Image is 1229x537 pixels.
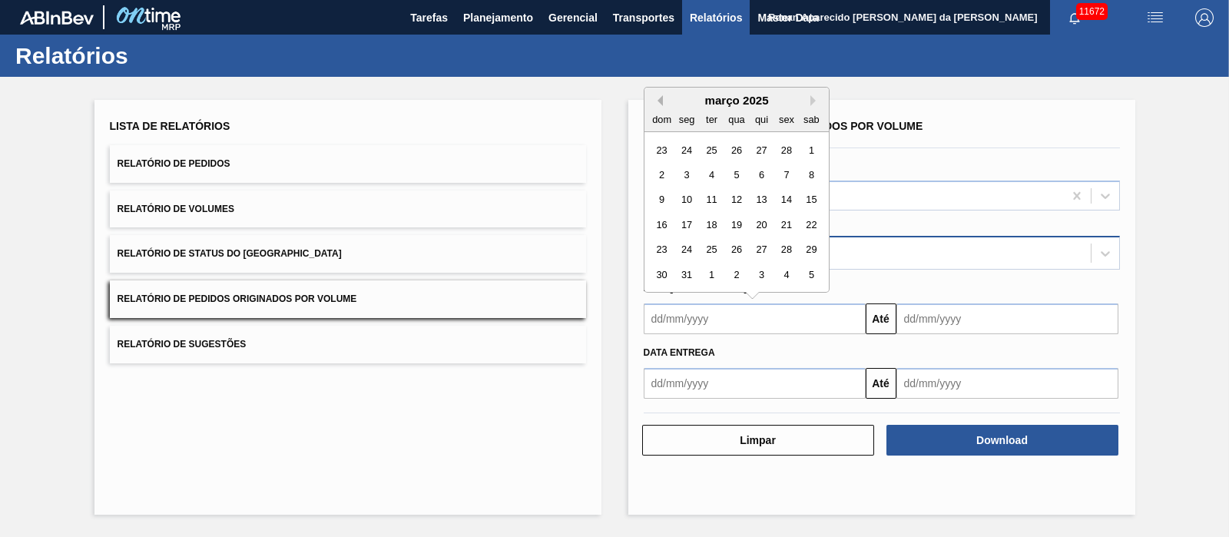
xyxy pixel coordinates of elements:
[652,95,663,106] button: Previous Month
[701,190,721,210] div: Choose terça-feira, 11 de março de 2025
[118,248,342,259] span: Relatório de Status do [GEOGRAPHIC_DATA]
[776,264,797,285] div: Choose sexta-feira, 4 de abril de 2025
[20,11,94,25] img: TNhmsLtSVTkK8tSr43FrP2fwEKptu5GPRR3wAAAABJRU5ErkJggg==
[118,204,234,214] span: Relatório de Volumes
[896,368,1118,399] input: dd/mm/yyyy
[701,264,721,285] div: Choose terça-feira, 1 de abril de 2025
[110,235,586,273] button: Relatório de Status do [GEOGRAPHIC_DATA]
[750,190,771,210] div: Choose quinta-feira, 13 de março de 2025
[750,109,771,130] div: qui
[896,303,1118,334] input: dd/mm/yyyy
[118,158,230,169] span: Relatório de Pedidos
[118,339,247,350] span: Relatório de Sugestões
[726,140,747,161] div: Choose quarta-feira, 26 de fevereiro de 2025
[676,240,697,260] div: Choose segunda-feira, 24 de março de 2025
[757,8,818,27] span: Master Data
[776,240,797,260] div: Choose sexta-feira, 28 de março de 2025
[548,8,598,27] span: Gerencial
[676,164,697,185] div: Choose segunda-feira, 3 de março de 2025
[410,8,448,27] span: Tarefas
[463,8,533,27] span: Planejamento
[726,214,747,235] div: Choose quarta-feira, 19 de março de 2025
[1195,8,1214,27] img: Logout
[776,164,797,185] div: Choose sexta-feira, 7 de março de 2025
[701,164,721,185] div: Choose terça-feira, 4 de março de 2025
[726,190,747,210] div: Choose quarta-feira, 12 de março de 2025
[613,8,674,27] span: Transportes
[750,264,771,285] div: Choose quinta-feira, 3 de abril de 2025
[110,120,230,132] span: Lista de Relatórios
[800,214,821,235] div: Choose sábado, 22 de março de 2025
[644,368,866,399] input: dd/mm/yyyy
[644,94,829,107] div: março 2025
[701,109,721,130] div: ter
[651,190,672,210] div: Choose domingo, 9 de março de 2025
[651,240,672,260] div: Choose domingo, 23 de março de 2025
[676,214,697,235] div: Choose segunda-feira, 17 de março de 2025
[649,138,823,287] div: month 2025-03
[750,214,771,235] div: Choose quinta-feira, 20 de março de 2025
[110,280,586,318] button: Relatório de Pedidos Originados por Volume
[750,164,771,185] div: Choose quinta-feira, 6 de março de 2025
[110,145,586,183] button: Relatório de Pedidos
[776,140,797,161] div: Choose sexta-feira, 28 de fevereiro de 2025
[800,264,821,285] div: Choose sábado, 5 de abril de 2025
[676,109,697,130] div: seg
[800,190,821,210] div: Choose sábado, 15 de março de 2025
[110,191,586,228] button: Relatório de Volumes
[1076,3,1108,20] span: 11672
[800,140,821,161] div: Choose sábado, 1 de março de 2025
[676,140,697,161] div: Choose segunda-feira, 24 de fevereiro de 2025
[651,214,672,235] div: Choose domingo, 16 de março de 2025
[676,190,697,210] div: Choose segunda-feira, 10 de março de 2025
[726,240,747,260] div: Choose quarta-feira, 26 de março de 2025
[866,303,896,334] button: Até
[886,425,1118,456] button: Download
[644,347,715,358] span: Data entrega
[701,240,721,260] div: Choose terça-feira, 25 de março de 2025
[690,8,742,27] span: Relatórios
[1050,7,1099,28] button: Notificações
[642,425,874,456] button: Limpar
[776,214,797,235] div: Choose sexta-feira, 21 de março de 2025
[701,140,721,161] div: Choose terça-feira, 25 de fevereiro de 2025
[118,293,357,304] span: Relatório de Pedidos Originados por Volume
[810,95,821,106] button: Next Month
[866,368,896,399] button: Até
[726,164,747,185] div: Choose quarta-feira, 5 de março de 2025
[776,109,797,130] div: sex
[800,240,821,260] div: Choose sábado, 29 de março de 2025
[750,140,771,161] div: Choose quinta-feira, 27 de fevereiro de 2025
[800,109,821,130] div: sab
[651,140,672,161] div: Choose domingo, 23 de fevereiro de 2025
[651,164,672,185] div: Choose domingo, 2 de março de 2025
[676,264,697,285] div: Choose segunda-feira, 31 de março de 2025
[110,326,586,363] button: Relatório de Sugestões
[776,190,797,210] div: Choose sexta-feira, 14 de março de 2025
[15,47,288,65] h1: Relatórios
[701,214,721,235] div: Choose terça-feira, 18 de março de 2025
[726,264,747,285] div: Choose quarta-feira, 2 de abril de 2025
[726,109,747,130] div: qua
[651,264,672,285] div: Choose domingo, 30 de março de 2025
[1146,8,1164,27] img: userActions
[800,164,821,185] div: Choose sábado, 8 de março de 2025
[651,109,672,130] div: dom
[644,303,866,334] input: dd/mm/yyyy
[750,240,771,260] div: Choose quinta-feira, 27 de março de 2025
